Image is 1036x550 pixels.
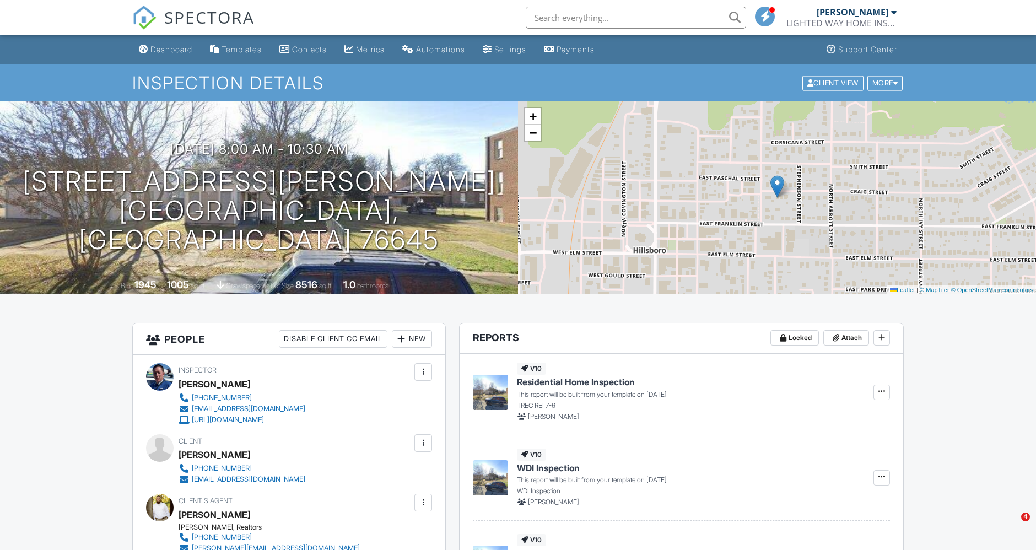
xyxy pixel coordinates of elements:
[890,287,915,293] a: Leaflet
[179,523,369,532] div: [PERSON_NAME], Realtors
[226,282,260,290] span: crawlspace
[357,282,388,290] span: bathrooms
[279,330,387,348] div: Disable Client CC Email
[392,330,432,348] div: New
[557,45,595,54] div: Payments
[343,279,355,290] div: 1.0
[179,463,305,474] a: [PHONE_NUMBER]
[539,40,599,60] a: Payments
[133,323,445,355] h3: People
[802,76,864,90] div: Client View
[179,437,202,445] span: Client
[770,175,784,198] img: Marker
[134,279,157,290] div: 1945
[179,446,250,463] div: [PERSON_NAME]
[167,279,189,290] div: 1005
[179,506,250,523] a: [PERSON_NAME]
[801,78,866,87] a: Client View
[416,45,465,54] div: Automations
[179,497,233,505] span: Client's Agent
[192,533,252,542] div: [PHONE_NUMBER]
[526,7,746,29] input: Search everything...
[192,393,252,402] div: [PHONE_NUMBER]
[121,282,133,290] span: Built
[192,405,305,413] div: [EMAIL_ADDRESS][DOMAIN_NAME]
[920,287,949,293] a: © MapTiler
[132,15,255,38] a: SPECTORA
[271,282,294,290] span: Lot Size
[192,464,252,473] div: [PHONE_NUMBER]
[867,76,903,90] div: More
[18,167,500,254] h1: [STREET_ADDRESS][PERSON_NAME] [GEOGRAPHIC_DATA], [GEOGRAPHIC_DATA] 76645
[132,6,157,30] img: The Best Home Inspection Software - Spectora
[179,403,305,414] a: [EMAIL_ADDRESS][DOMAIN_NAME]
[292,45,327,54] div: Contacts
[478,40,531,60] a: Settings
[192,416,264,424] div: [URL][DOMAIN_NAME]
[179,376,250,392] div: [PERSON_NAME]
[132,73,904,93] h1: Inspection Details
[838,45,897,54] div: Support Center
[150,45,192,54] div: Dashboard
[398,40,470,60] a: Automations (Basic)
[817,7,888,18] div: [PERSON_NAME]
[530,109,537,123] span: +
[319,282,333,290] span: sq.ft.
[295,279,317,290] div: 8516
[525,125,541,141] a: Zoom out
[786,18,897,29] div: LIGHTED WAY HOME INSPECTIONS LLC
[179,474,305,485] a: [EMAIL_ADDRESS][DOMAIN_NAME]
[530,126,537,139] span: −
[356,45,385,54] div: Metrics
[134,40,197,60] a: Dashboard
[951,287,1033,293] a: © OpenStreetMap contributors
[222,45,262,54] div: Templates
[164,6,255,29] span: SPECTORA
[1021,513,1030,521] span: 4
[999,513,1025,539] iframe: Intercom live chat
[179,414,305,425] a: [URL][DOMAIN_NAME]
[179,532,360,543] a: [PHONE_NUMBER]
[822,40,902,60] a: Support Center
[275,40,331,60] a: Contacts
[179,366,217,374] span: Inspector
[191,282,206,290] span: sq. ft.
[494,45,526,54] div: Settings
[192,475,305,484] div: [EMAIL_ADDRESS][DOMAIN_NAME]
[170,142,348,157] h3: [DATE] 8:00 am - 10:30 am
[206,40,266,60] a: Templates
[340,40,389,60] a: Metrics
[525,108,541,125] a: Zoom in
[179,392,305,403] a: [PHONE_NUMBER]
[916,287,918,293] span: |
